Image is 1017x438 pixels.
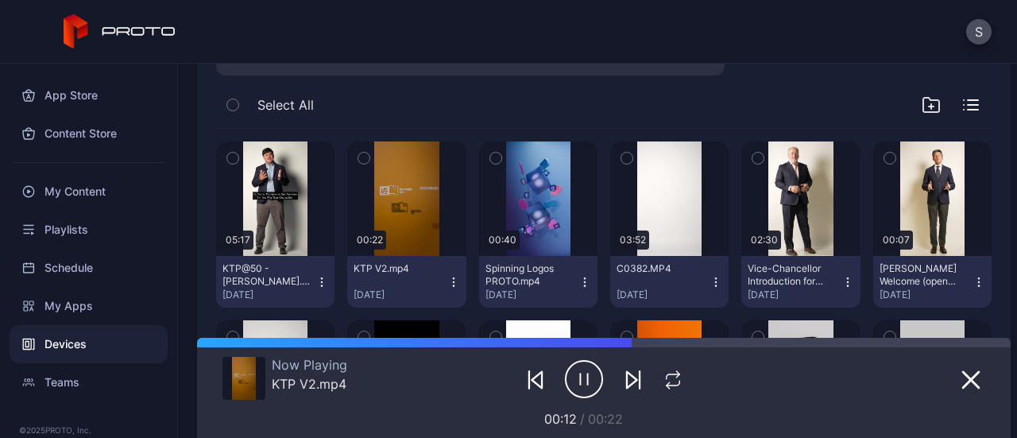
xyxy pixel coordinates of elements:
button: KTP V2.mp4[DATE] [347,256,466,308]
a: My Apps [10,287,168,325]
div: Vice-Chancellor Introduction for Open Day.mp4 [748,262,835,288]
div: [DATE] [880,289,973,301]
div: © 2025 PROTO, Inc. [19,424,158,436]
span: / [580,411,585,427]
div: Spinning Logos PROTO.mp4 [485,262,573,288]
div: [DATE] [617,289,710,301]
button: Vice-Chancellor Introduction for Open Day.mp4[DATE] [741,256,860,308]
div: C0382.MP4 [617,262,704,275]
a: Playlists [10,211,168,249]
button: Spinning Logos PROTO.mp4[DATE] [479,256,597,308]
div: [DATE] [748,289,841,301]
div: Now Playing [272,357,347,373]
a: Schedule [10,249,168,287]
a: Teams [10,363,168,401]
div: KTP@50 - Dan Parsons.mp4 [222,262,310,288]
span: 00:22 [588,411,623,427]
span: 00:12 [544,411,577,427]
div: KTP V2.mp4 [272,376,347,392]
div: [DATE] [485,289,578,301]
div: [DATE] [222,289,315,301]
button: KTP@50 - [PERSON_NAME].mp4[DATE] [216,256,334,308]
div: Seb Coe Welcome (open day) [880,262,967,288]
button: C0382.MP4[DATE] [610,256,729,308]
a: App Store [10,76,168,114]
a: Content Store [10,114,168,153]
div: KTP V2.mp4 [354,262,441,275]
button: [PERSON_NAME] Welcome (open day)[DATE] [873,256,992,308]
a: Devices [10,325,168,363]
a: My Content [10,172,168,211]
button: S [966,19,992,45]
span: Select All [257,95,314,114]
div: [DATE] [354,289,447,301]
